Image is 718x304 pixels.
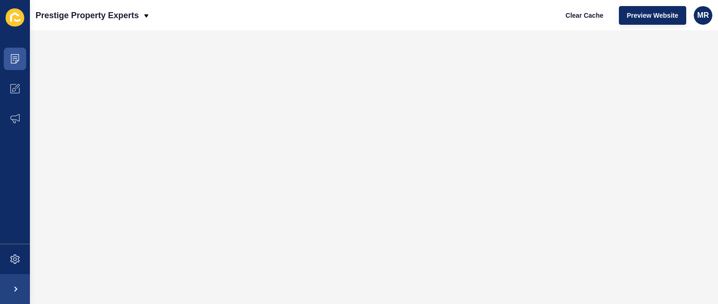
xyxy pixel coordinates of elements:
[566,11,603,20] span: Clear Cache
[697,11,709,20] span: MR
[558,6,611,25] button: Clear Cache
[619,6,686,25] button: Preview Website
[627,11,678,20] span: Preview Website
[36,4,139,27] p: Prestige Property Experts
